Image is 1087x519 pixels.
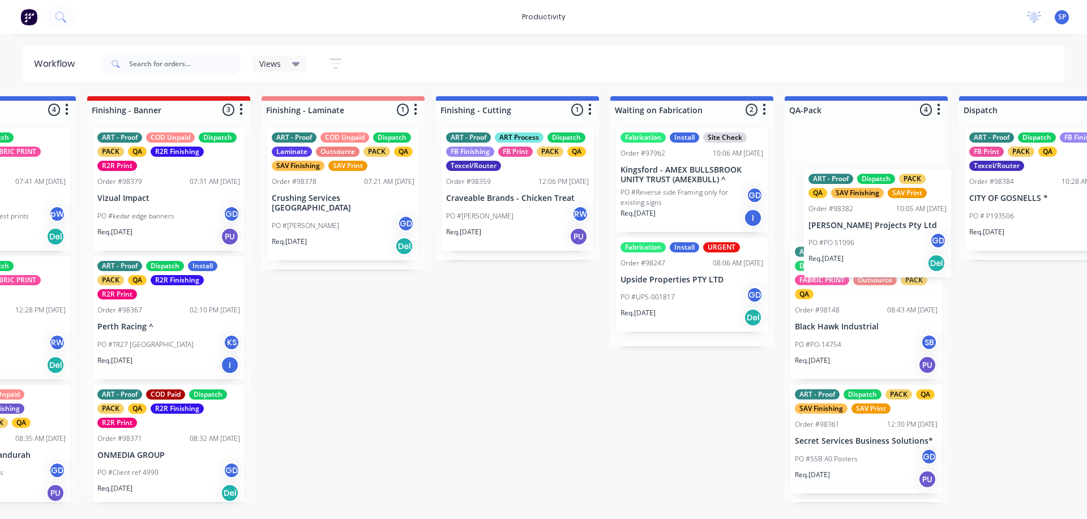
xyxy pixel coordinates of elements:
div: Workflow [34,57,80,71]
img: Factory [20,8,37,25]
span: SP [1058,12,1066,22]
span: Views [259,58,281,70]
div: productivity [516,8,571,25]
input: Search for orders... [129,53,241,75]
